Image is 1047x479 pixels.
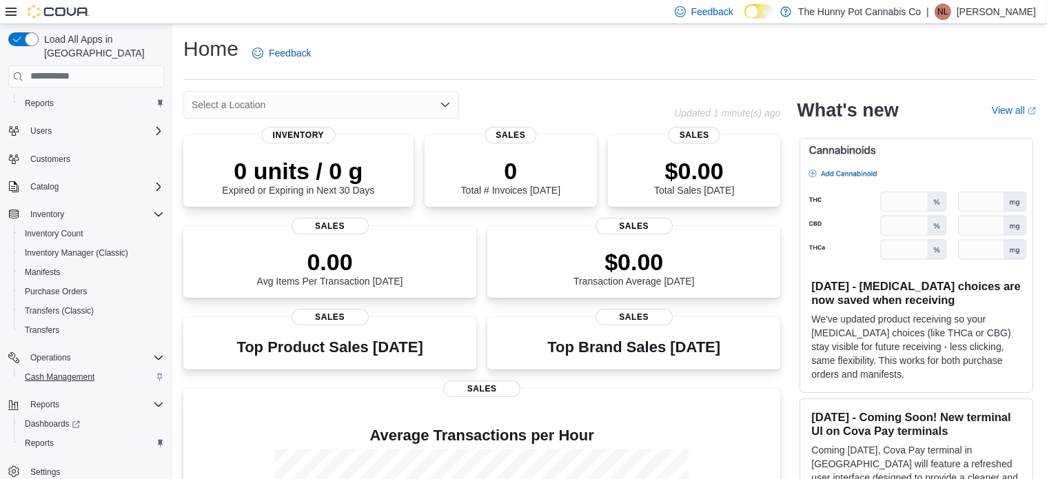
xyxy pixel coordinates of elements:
a: Feedback [247,39,316,67]
span: Sales [443,380,520,397]
span: Reports [19,435,164,451]
a: Reports [19,95,59,112]
span: Sales [669,127,720,143]
button: Transfers (Classic) [14,301,170,320]
span: Users [25,123,164,139]
a: Cash Management [19,369,100,385]
span: Sales [292,218,369,234]
button: Inventory [25,206,70,223]
span: Manifests [19,264,164,281]
div: Expired or Expiring in Next 30 Days [222,157,374,196]
p: We've updated product receiving so your [MEDICAL_DATA] choices (like THCa or CBG) stay visible fo... [811,312,1021,381]
p: [PERSON_NAME] [957,3,1036,20]
span: Inventory [25,206,164,223]
a: Customers [25,151,76,167]
span: Sales [292,309,369,325]
span: Catalog [25,179,164,195]
button: Inventory [3,205,170,224]
p: $0.00 [654,157,734,185]
button: Reports [14,94,170,113]
span: Dashboards [19,416,164,432]
button: Purchase Orders [14,282,170,301]
span: Inventory [30,209,64,220]
button: Customers [3,149,170,169]
p: | [926,3,929,20]
div: Total # Invoices [DATE] [461,157,560,196]
a: Dashboards [14,414,170,434]
h3: Top Product Sales [DATE] [236,339,423,356]
span: Transfers (Classic) [19,303,164,319]
svg: External link [1028,107,1036,115]
span: Sales [596,218,673,234]
span: Load All Apps in [GEOGRAPHIC_DATA] [39,32,164,60]
div: Niki Lai [935,3,951,20]
span: Catalog [30,181,59,192]
a: Inventory Count [19,225,89,242]
a: View allExternal link [992,105,1036,116]
button: Operations [3,348,170,367]
h2: What's new [797,99,898,121]
span: Transfers [25,325,59,336]
span: Purchase Orders [25,286,88,297]
span: Inventory Count [25,228,83,239]
p: 0.00 [257,248,403,276]
span: Inventory Manager (Classic) [19,245,164,261]
button: Users [25,123,57,139]
h1: Home [183,35,238,63]
h3: Top Brand Sales [DATE] [547,339,720,356]
span: Dashboards [25,418,80,429]
p: Updated 1 minute(s) ago [674,108,780,119]
p: 0 [461,157,560,185]
a: Transfers (Classic) [19,303,99,319]
span: Feedback [691,5,733,19]
div: Avg Items Per Transaction [DATE] [257,248,403,287]
button: Catalog [3,177,170,196]
button: Users [3,121,170,141]
span: Reports [30,399,59,410]
button: Catalog [25,179,64,195]
img: Cova [28,5,90,19]
button: Reports [14,434,170,453]
span: Sales [485,127,536,143]
button: Manifests [14,263,170,282]
span: Transfers (Classic) [25,305,94,316]
span: Feedback [269,46,311,60]
span: Reports [25,438,54,449]
span: Inventory [262,127,336,143]
input: Dark Mode [744,4,773,19]
a: Manifests [19,264,65,281]
span: Reports [25,98,54,109]
h3: [DATE] - [MEDICAL_DATA] choices are now saved when receiving [811,279,1021,307]
span: Operations [25,349,164,366]
p: 0 units / 0 g [222,157,374,185]
button: Inventory Count [14,224,170,243]
a: Transfers [19,322,65,338]
span: Cash Management [25,371,94,383]
button: Inventory Manager (Classic) [14,243,170,263]
div: Total Sales [DATE] [654,157,734,196]
span: NL [937,3,948,20]
h4: Average Transactions per Hour [194,427,769,444]
span: Inventory Manager (Classic) [25,247,128,258]
span: Purchase Orders [19,283,164,300]
span: Users [30,125,52,136]
button: Cash Management [14,367,170,387]
button: Operations [25,349,77,366]
span: Sales [596,309,673,325]
h3: [DATE] - Coming Soon! New terminal UI on Cova Pay terminals [811,410,1021,438]
a: Dashboards [19,416,85,432]
button: Open list of options [440,99,451,110]
span: Operations [30,352,71,363]
span: Customers [25,150,164,167]
button: Reports [3,395,170,414]
a: Inventory Manager (Classic) [19,245,134,261]
button: Transfers [14,320,170,340]
span: Manifests [25,267,60,278]
div: Transaction Average [DATE] [573,248,695,287]
span: Settings [30,467,60,478]
span: Customers [30,154,70,165]
span: Inventory Count [19,225,164,242]
button: Reports [25,396,65,413]
span: Cash Management [19,369,164,385]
